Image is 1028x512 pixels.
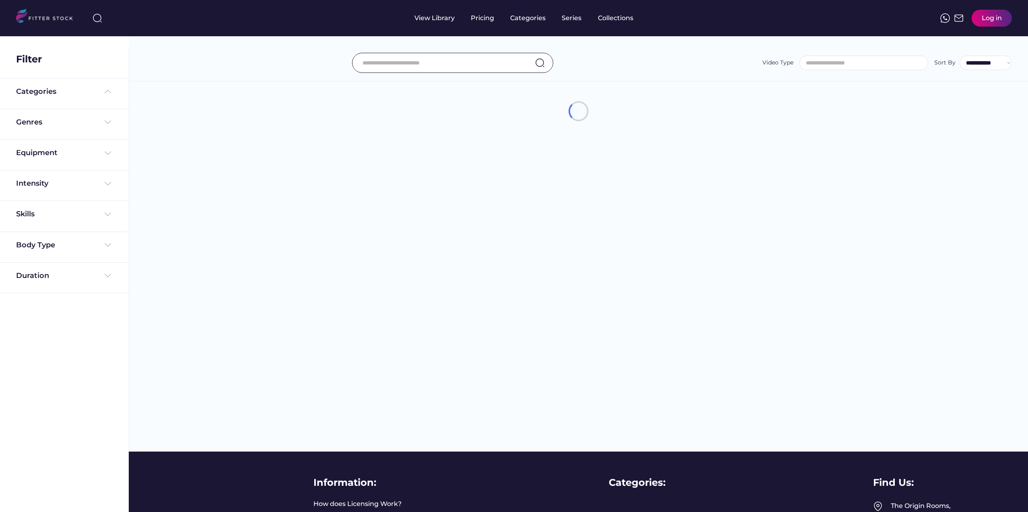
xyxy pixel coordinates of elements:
[93,13,102,23] img: search-normal%203.svg
[16,87,56,97] div: Categories
[16,9,80,25] img: LOGO.svg
[940,13,950,23] img: meteor-icons_whatsapp%20%281%29.svg
[103,240,113,250] img: Frame%20%284%29.svg
[103,117,113,127] img: Frame%20%284%29.svg
[471,14,494,23] div: Pricing
[535,58,545,68] img: search-normal.svg
[598,14,633,23] div: Collections
[103,148,113,158] img: Frame%20%284%29.svg
[103,271,113,280] img: Frame%20%284%29.svg
[103,179,113,189] img: Frame%20%284%29.svg
[16,209,36,219] div: Skills
[609,476,665,489] div: Categories:
[16,117,42,127] div: Genres
[313,476,376,489] div: Information:
[103,209,113,219] img: Frame%20%284%29.svg
[16,148,58,158] div: Equipment
[16,240,55,250] div: Body Type
[16,178,48,189] div: Intensity
[16,271,49,281] div: Duration
[16,52,42,66] div: Filter
[562,14,582,23] div: Series
[873,502,883,511] img: Frame%2049.svg
[934,59,956,67] div: Sort By
[414,14,455,23] div: View Library
[510,4,521,12] div: fvck
[762,59,793,67] div: Video Type
[954,13,964,23] img: Frame%2051.svg
[103,87,113,96] img: Frame%20%285%29.svg
[510,14,546,23] div: Categories
[873,476,914,489] div: Find Us:
[313,500,402,508] a: How does Licensing Work?
[982,14,1002,23] div: Log in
